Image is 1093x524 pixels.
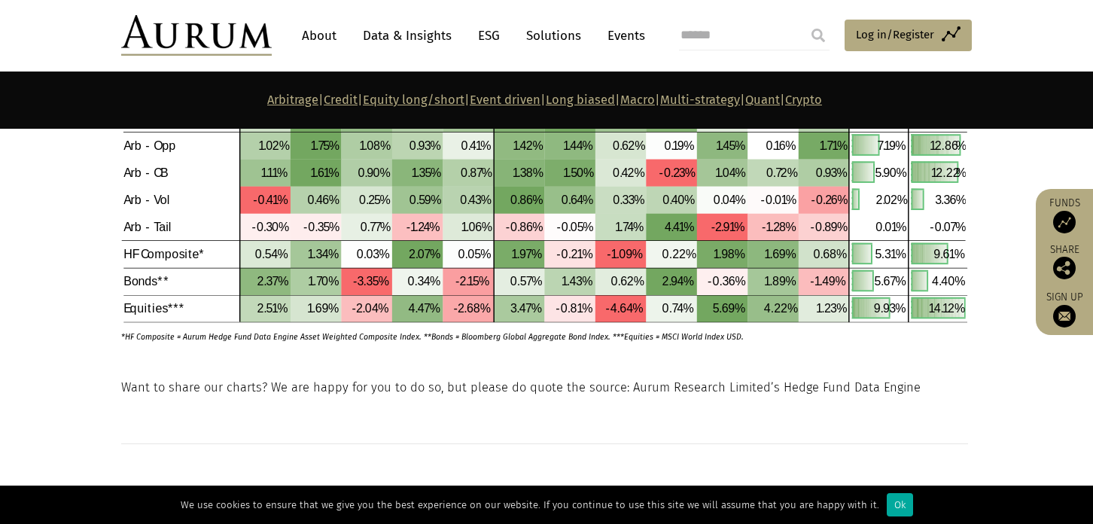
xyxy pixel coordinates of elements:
a: Quant [745,93,780,107]
a: Events [600,22,645,50]
a: Data & Insights [355,22,459,50]
p: *HF Composite = Aurum Hedge Fund Data Engine Asset Weighted Composite Index. **Bonds = Bloomberg ... [121,323,926,343]
a: Log in/Register [845,20,972,51]
a: Sign up [1043,291,1085,327]
a: Arbitrage [267,93,318,107]
a: Event driven [470,93,540,107]
a: Equity long/short [363,93,464,107]
p: Want to share our charts? We are happy for you to do so, but please do quote the source: Aurum Re... [121,378,968,398]
span: Log in/Register [856,26,934,44]
a: Crypto [785,93,822,107]
div: Share [1043,245,1085,279]
img: Share this post [1053,257,1076,279]
img: Access Funds [1053,211,1076,233]
a: Multi-strategy [660,93,740,107]
a: About [294,22,344,50]
img: Sign up to our newsletter [1053,305,1076,327]
a: Long biased [546,93,615,107]
a: Funds [1043,196,1085,233]
strong: | | | | | | | | [267,93,822,107]
a: Macro [620,93,655,107]
a: ESG [470,22,507,50]
img: Aurum [121,15,272,56]
a: Credit [324,93,358,107]
div: Ok [887,493,913,516]
a: Solutions [519,22,589,50]
input: Submit [803,20,833,50]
